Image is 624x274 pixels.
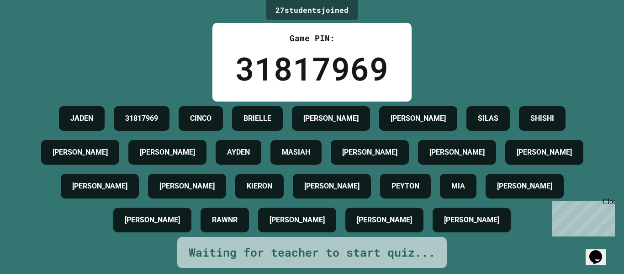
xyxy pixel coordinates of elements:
div: Game PIN: [235,32,389,44]
h4: RAWNR [212,215,238,226]
iframe: chat widget [586,237,615,265]
h4: SHISHI [530,113,554,124]
h4: [PERSON_NAME] [342,147,397,158]
h4: [PERSON_NAME] [72,181,127,192]
h4: PEYTON [391,181,419,192]
div: Chat with us now!Close [4,4,63,58]
h4: [PERSON_NAME] [391,113,446,124]
h4: MIA [451,181,465,192]
h4: MASIAH [282,147,310,158]
div: 31817969 [235,44,389,92]
h4: [PERSON_NAME] [444,215,499,226]
iframe: chat widget [548,198,615,236]
h4: AYDEN [227,147,250,158]
h4: 31817969 [125,113,158,124]
h4: [PERSON_NAME] [497,181,552,192]
h4: BRIELLE [243,113,271,124]
h4: [PERSON_NAME] [53,147,108,158]
h4: [PERSON_NAME] [304,181,360,192]
h4: SILAS [478,113,498,124]
h4: [PERSON_NAME] [357,215,412,226]
h4: [PERSON_NAME] [517,147,572,158]
h4: [PERSON_NAME] [125,215,180,226]
h4: [PERSON_NAME] [159,181,215,192]
h4: JADEN [70,113,93,124]
h4: CINCO [190,113,212,124]
h4: [PERSON_NAME] [303,113,359,124]
h4: [PERSON_NAME] [270,215,325,226]
div: Waiting for teacher to start quiz... [189,244,435,261]
h4: KIERON [247,181,272,192]
h4: [PERSON_NAME] [429,147,485,158]
h4: [PERSON_NAME] [140,147,195,158]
